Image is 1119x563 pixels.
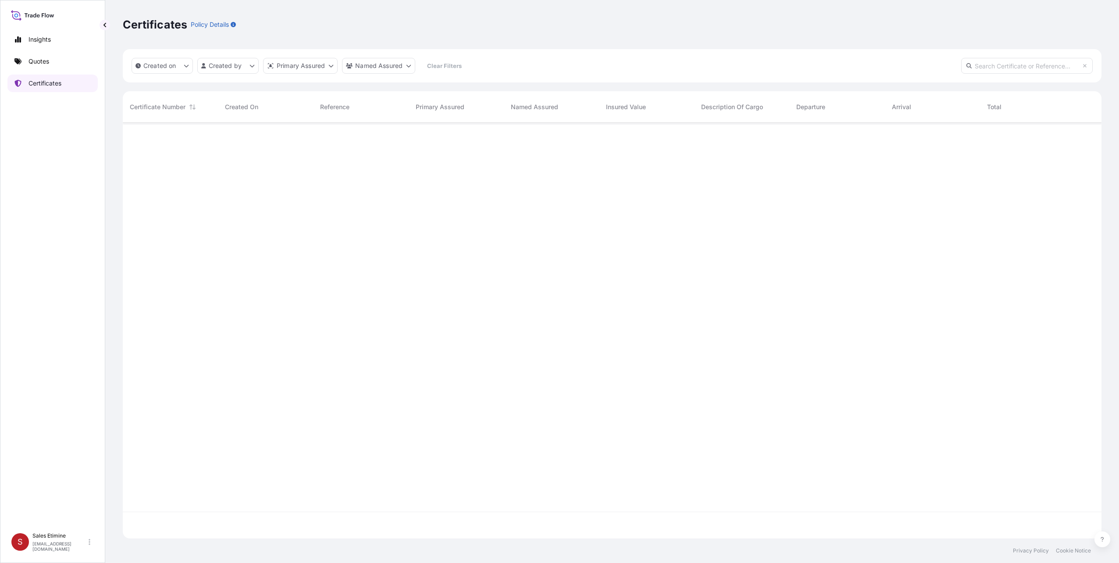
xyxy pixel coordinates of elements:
[277,61,325,70] p: Primary Assured
[130,103,185,111] span: Certificate Number
[32,532,87,539] p: Sales Etimine
[987,103,1001,111] span: Total
[18,538,23,546] span: S
[892,103,911,111] span: Arrival
[606,103,646,111] span: Insured Value
[123,18,187,32] p: Certificates
[209,61,242,70] p: Created by
[29,79,61,88] p: Certificates
[1056,547,1091,554] a: Cookie Notice
[961,58,1093,74] input: Search Certificate or Reference...
[29,57,49,66] p: Quotes
[355,61,403,70] p: Named Assured
[143,61,176,70] p: Created on
[7,31,98,48] a: Insights
[32,541,87,552] p: [EMAIL_ADDRESS][DOMAIN_NAME]
[263,58,338,74] button: distributor Filter options
[29,35,51,44] p: Insights
[320,103,349,111] span: Reference
[225,103,258,111] span: Created On
[427,61,462,70] p: Clear Filters
[342,58,415,74] button: cargoOwner Filter options
[7,75,98,92] a: Certificates
[796,103,825,111] span: Departure
[416,103,464,111] span: Primary Assured
[187,102,198,112] button: Sort
[7,53,98,70] a: Quotes
[511,103,558,111] span: Named Assured
[1013,547,1049,554] a: Privacy Policy
[701,103,763,111] span: Description Of Cargo
[420,59,469,73] button: Clear Filters
[132,58,193,74] button: createdOn Filter options
[191,20,229,29] p: Policy Details
[197,58,259,74] button: createdBy Filter options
